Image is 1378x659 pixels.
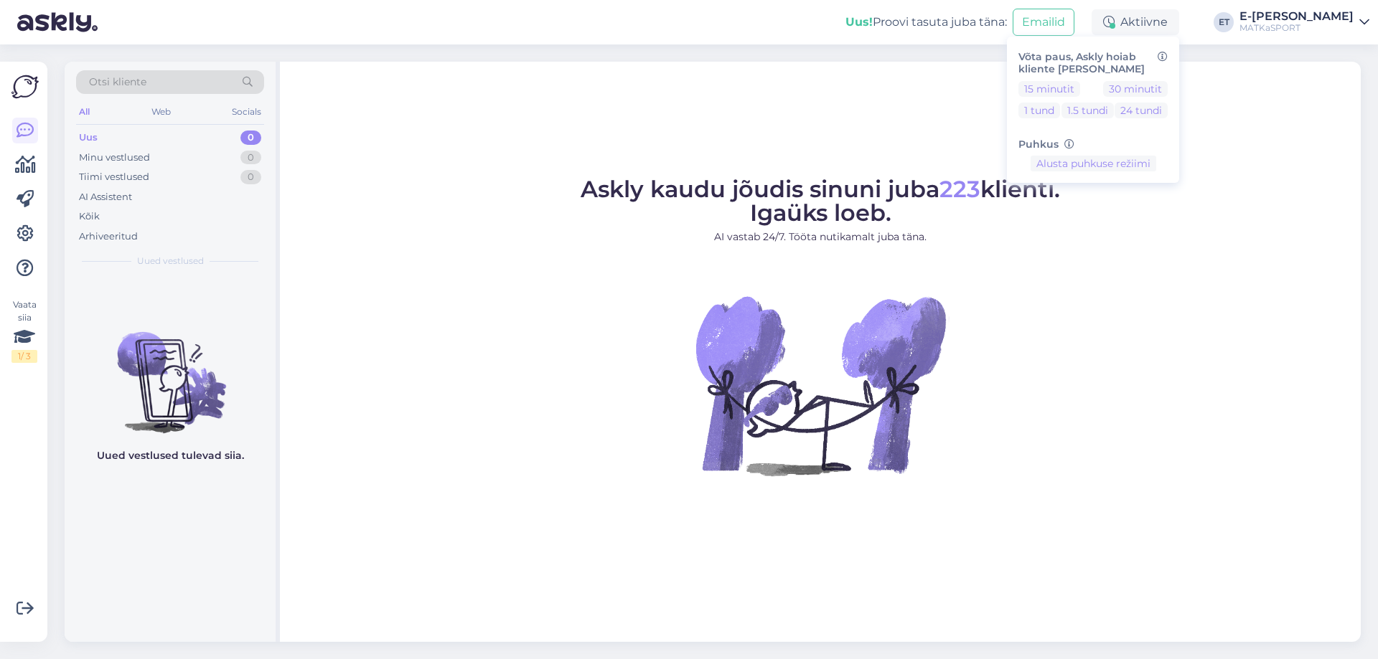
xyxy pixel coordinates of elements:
[79,170,149,184] div: Tiimi vestlused
[76,103,93,121] div: All
[1018,51,1168,75] h6: Võta paus, Askly hoiab kliente [PERSON_NAME]
[845,15,873,29] b: Uus!
[581,229,1060,245] p: AI vastab 24/7. Tööta nutikamalt juba täna.
[79,131,98,145] div: Uus
[1214,12,1234,32] div: ET
[240,151,261,165] div: 0
[79,209,100,224] div: Kõik
[1239,11,1369,34] a: E-[PERSON_NAME]MATKaSPORT
[89,75,146,90] span: Otsi kliente
[240,170,261,184] div: 0
[1018,103,1060,118] button: 1 tund
[79,229,138,244] div: Arhiveeritud
[137,255,204,267] span: Uued vestlused
[149,103,174,121] div: Web
[1115,103,1168,118] button: 24 tundi
[97,448,244,463] p: Uued vestlused tulevad siia.
[845,14,1007,31] div: Proovi tasuta juba täna:
[1018,81,1080,97] button: 15 minutit
[11,73,39,100] img: Askly Logo
[1103,81,1168,97] button: 30 minutit
[79,190,132,204] div: AI Assistent
[1239,11,1354,22] div: E-[PERSON_NAME]
[65,306,276,435] img: No chats
[1013,9,1074,36] button: Emailid
[1092,9,1179,35] div: Aktiivne
[691,256,950,514] img: No Chat active
[229,103,264,121] div: Socials
[1018,138,1168,151] h6: Puhkus
[1239,22,1354,34] div: MATKaSPORT
[240,131,261,145] div: 0
[1031,156,1156,171] button: Alusta puhkuse režiimi
[1061,103,1114,118] button: 1.5 tundi
[11,350,37,363] div: 1 / 3
[11,298,37,363] div: Vaata siia
[79,151,150,165] div: Minu vestlused
[581,175,1060,227] span: Askly kaudu jõudis sinuni juba klienti. Igaüks loeb.
[939,175,980,203] span: 223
